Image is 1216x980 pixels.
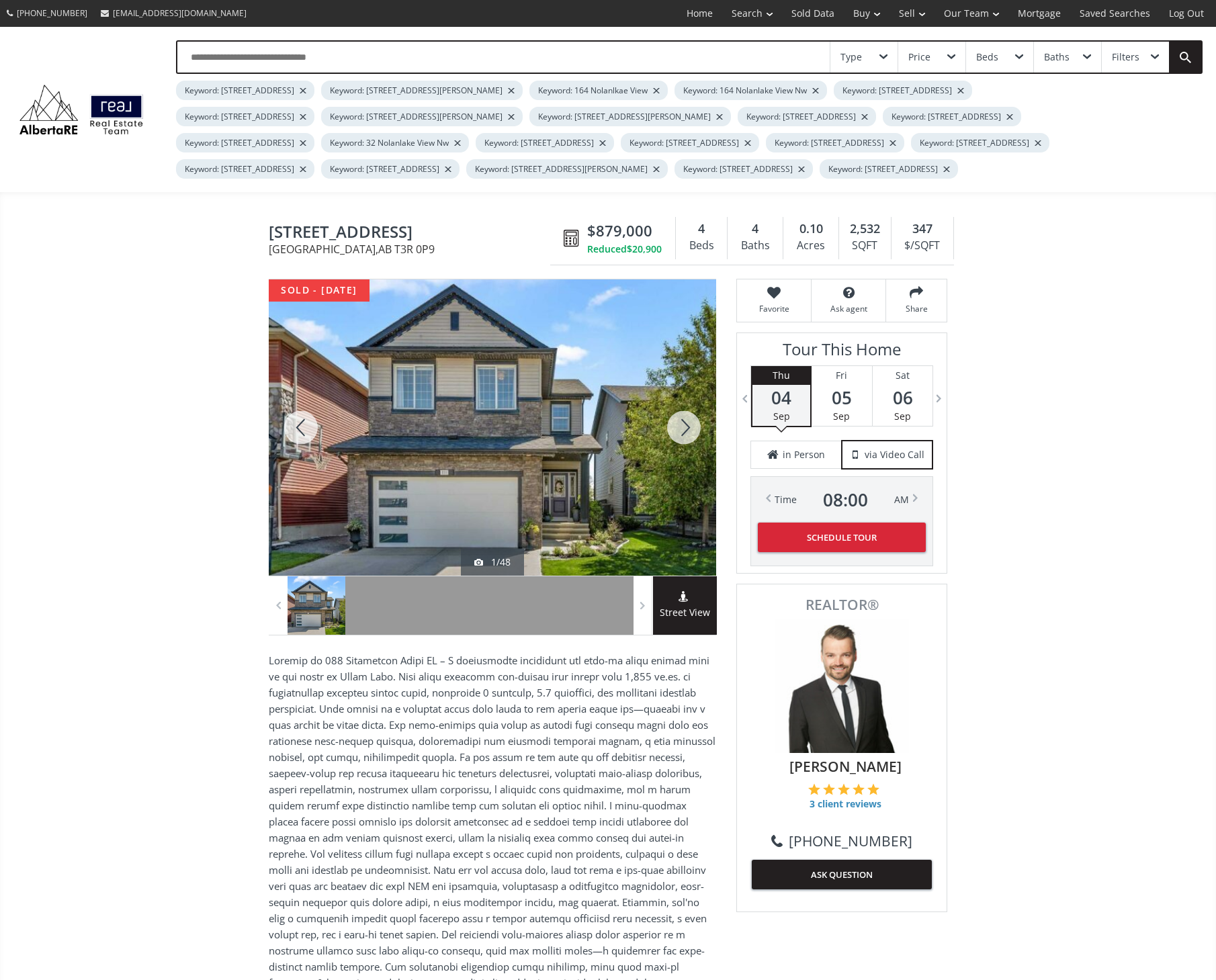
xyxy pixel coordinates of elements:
[766,133,904,152] div: Keyword: [STREET_ADDRESS]
[823,783,835,795] img: 2 of 5 stars
[176,107,314,126] div: Keyword: [STREET_ADDRESS]
[321,133,469,152] div: Keyword: 32 Nolanlake View Nw
[476,133,614,152] div: Keyword: [STREET_ADDRESS]
[683,236,720,256] div: Beds
[321,107,523,126] div: Keyword: [STREET_ADDRESS][PERSON_NAME]
[873,388,933,407] span: 06
[752,388,810,407] span: 04
[752,860,932,889] button: ASK QUESTION
[94,1,253,26] a: [EMAIL_ADDRESS][DOMAIN_NAME]
[1112,52,1139,62] div: Filters
[758,523,926,552] button: Schedule Tour
[783,448,825,461] span: in Person
[773,410,790,422] span: Sep
[775,619,909,753] img: Photo of Tyler Remington
[269,279,716,576] div: 111 Nolanshire Green NW Calgary, AB T3R 0P9 - Photo 1 of 48
[894,410,911,422] span: Sep
[176,133,314,152] div: Keyword: [STREET_ADDRESS]
[621,133,759,152] div: Keyword: [STREET_ADDRESS]
[653,605,717,621] span: Street View
[833,410,850,422] span: Sep
[808,783,820,795] img: 1 of 5 stars
[321,159,460,179] div: Keyword: [STREET_ADDRESS]
[812,388,871,407] span: 05
[529,107,731,126] div: Keyword: [STREET_ADDRESS][PERSON_NAME]
[752,366,810,385] div: Thu
[744,303,804,314] span: Favorite
[176,159,314,179] div: Keyword: [STREET_ADDRESS]
[865,448,924,461] span: via Video Call
[976,52,998,62] div: Beds
[321,81,523,100] div: Keyword: [STREET_ADDRESS][PERSON_NAME]
[529,81,668,100] div: Keyword: 164 Nolanlkae View
[873,366,933,385] div: Sat
[269,223,557,244] span: 111 Nolanshire Green NW
[176,81,314,100] div: Keyword: [STREET_ADDRESS]
[820,159,958,179] div: Keyword: [STREET_ADDRESS]
[752,598,932,612] span: REALTOR®
[683,220,720,238] div: 4
[834,81,972,100] div: Keyword: [STREET_ADDRESS]
[474,555,511,569] div: 1/48
[867,783,879,795] img: 5 of 5 stars
[775,490,909,509] div: Time AM
[812,366,871,385] div: Fri
[846,236,884,256] div: SQFT
[269,279,370,302] div: sold - [DATE]
[587,220,652,241] span: $879,000
[675,81,827,100] div: Keyword: 164 Nolanlake View Nw
[838,783,850,795] img: 3 of 5 stars
[1044,52,1070,62] div: Baths
[853,783,865,795] img: 4 of 5 stars
[587,242,662,256] div: Reduced
[466,159,668,179] div: Keyword: [STREET_ADDRESS][PERSON_NAME]
[734,220,776,238] div: 4
[675,159,813,179] div: Keyword: [STREET_ADDRESS]
[758,756,932,776] span: [PERSON_NAME]
[898,236,947,256] div: $/SQFT
[850,220,880,238] span: 2,532
[734,236,776,256] div: Baths
[790,236,831,256] div: Acres
[738,107,876,126] div: Keyword: [STREET_ADDRESS]
[883,107,1021,126] div: Keyword: [STREET_ADDRESS]
[627,242,662,256] span: $20,900
[898,220,947,238] div: 347
[17,7,87,19] span: [PHONE_NUMBER]
[790,220,831,238] div: 0.10
[908,52,930,62] div: Price
[113,7,247,19] span: [EMAIL_ADDRESS][DOMAIN_NAME]
[269,244,557,255] span: [GEOGRAPHIC_DATA] , AB T3R 0P9
[808,797,881,811] span: 3 client reviews
[823,490,868,509] span: 08 : 00
[13,81,149,138] img: Logo
[818,303,879,314] span: Ask agent
[893,303,940,314] span: Share
[750,340,933,365] h3: Tour This Home
[771,831,912,851] a: [PHONE_NUMBER]
[911,133,1049,152] div: Keyword: [STREET_ADDRESS]
[840,52,862,62] div: Type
